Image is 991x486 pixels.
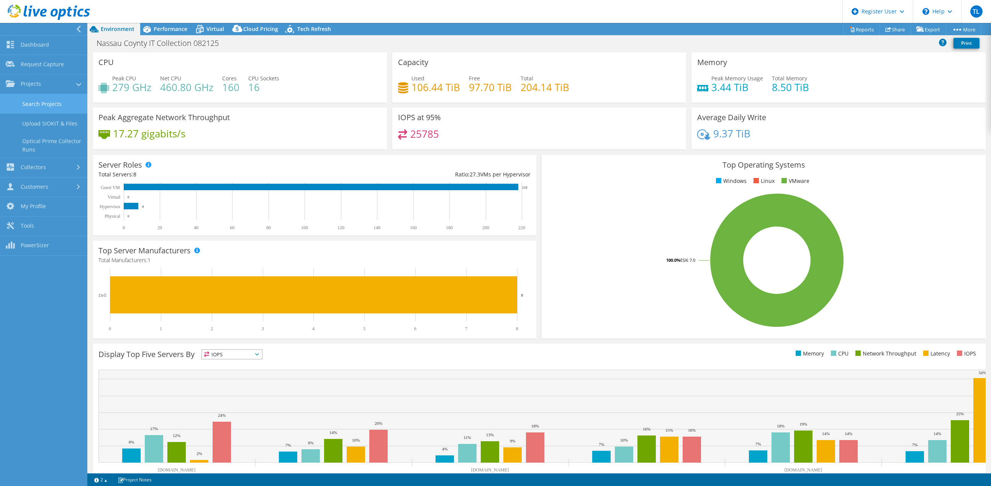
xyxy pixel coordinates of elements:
[822,431,830,436] text: 14%
[101,185,120,190] text: Guest VM
[521,293,523,297] text: 8
[147,256,151,264] span: 1
[470,171,480,178] span: 27.3
[464,435,471,440] text: 11%
[329,430,337,435] text: 14%
[531,424,539,428] text: 18%
[599,442,604,447] text: 7%
[911,23,946,35] a: Export
[363,326,365,331] text: 5
[829,349,848,358] li: CPU
[98,58,114,67] h3: CPU
[697,58,727,67] h3: Memory
[375,421,382,426] text: 20%
[337,225,344,230] text: 120
[522,186,527,189] text: 218
[173,433,180,438] text: 12%
[518,225,525,230] text: 220
[89,475,113,484] a: 2
[285,443,291,447] text: 7%
[921,349,950,358] li: Latency
[211,326,213,331] text: 2
[157,225,162,230] text: 20
[714,177,747,185] li: Windows
[154,25,187,33] span: Performance
[446,225,453,230] text: 180
[297,25,331,33] span: Tech Refresh
[248,83,279,91] h4: 16
[711,75,763,82] span: Peak Memory Usage
[112,83,151,91] h4: 279 GHz
[128,214,129,218] text: 0
[105,214,120,219] text: Physical
[845,431,852,436] text: 14%
[109,326,111,331] text: 0
[314,170,531,179] div: Ratio: VMs per Hypervisor
[777,424,785,428] text: 18%
[100,204,120,209] text: Hypervisor
[516,326,518,331] text: 8
[133,171,136,178] span: 8
[128,195,129,199] text: 0
[680,257,695,263] tspan: ESXi 7.0
[98,170,314,179] div: Total Servers:
[953,38,980,49] a: Print
[301,225,308,230] text: 100
[853,349,916,358] li: Network Throughput
[312,326,314,331] text: 4
[93,39,231,47] h1: Nassau Coynty IT Collection 082125
[620,438,628,442] text: 10%
[471,467,509,473] text: [DOMAIN_NAME]
[410,130,439,138] h4: 25785
[521,75,533,82] span: Total
[410,225,417,230] text: 160
[160,326,162,331] text: 1
[98,161,142,169] h3: Server Roles
[206,25,224,33] span: Virtual
[510,439,516,443] text: 9%
[129,440,134,444] text: 8%
[108,194,121,200] text: Virtual
[411,83,460,91] h4: 106.44 TiB
[785,467,822,473] text: [DOMAIN_NAME]
[398,113,441,122] h3: IOPS at 95%
[956,411,964,416] text: 25%
[772,75,807,82] span: Total Memory
[713,129,750,138] h4: 9.37 TiB
[158,467,196,473] text: [DOMAIN_NAME]
[772,83,809,91] h4: 8.50 TiB
[711,83,763,91] h4: 3.44 TiB
[780,177,809,185] li: VMware
[222,83,239,91] h4: 160
[262,326,264,331] text: 3
[934,431,941,436] text: 14%
[482,225,489,230] text: 200
[112,475,157,484] a: Project Notes
[946,23,981,35] a: More
[469,83,512,91] h4: 97.70 TiB
[755,442,761,446] text: 7%
[218,413,226,418] text: 24%
[98,113,230,122] h3: Peak Aggregate Network Throughput
[666,257,680,263] tspan: 100.0%
[665,428,673,432] text: 15%
[202,350,262,359] span: IOPS
[697,113,766,122] h3: Average Daily Write
[230,225,234,230] text: 60
[266,225,271,230] text: 80
[197,451,202,456] text: 2%
[643,427,650,431] text: 16%
[398,58,428,67] h3: Capacity
[469,75,480,82] span: Free
[150,426,158,431] text: 17%
[248,75,279,82] span: CPU Sockets
[98,246,191,255] h3: Top Server Manufacturers
[799,422,807,426] text: 19%
[308,440,314,445] text: 8%
[970,5,983,18] span: TL
[486,432,494,437] text: 13%
[843,23,880,35] a: Reports
[222,75,237,82] span: Cores
[465,326,467,331] text: 7
[922,8,929,15] svg: \n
